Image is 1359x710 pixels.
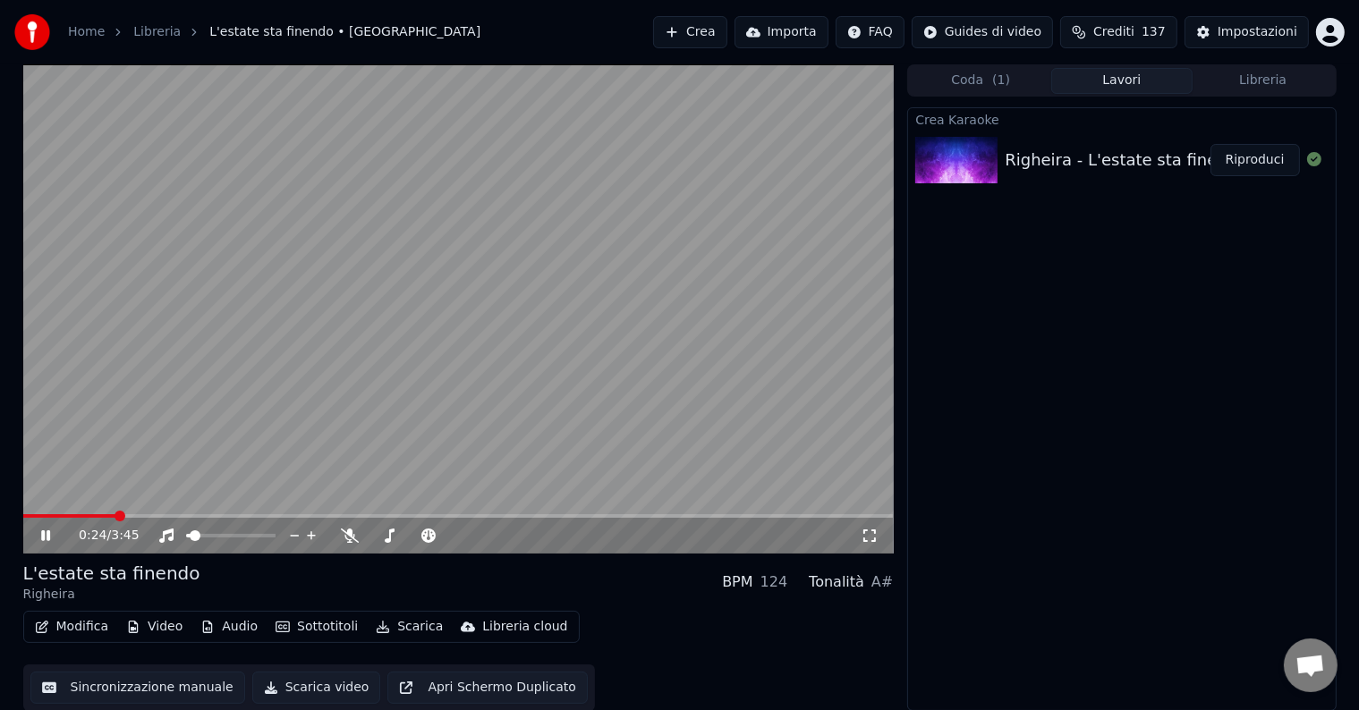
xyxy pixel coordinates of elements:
[1185,16,1309,48] button: Impostazioni
[1193,68,1334,94] button: Libreria
[79,527,122,545] div: /
[30,672,245,704] button: Sincronizzazione manuale
[387,672,587,704] button: Apri Schermo Duplicato
[68,23,480,41] nav: breadcrumb
[133,23,181,41] a: Libreria
[268,614,365,639] button: Sottotitoli
[1005,148,1247,173] div: Righeira - L'estate sta finendo
[836,16,905,48] button: FAQ
[1218,23,1297,41] div: Impostazioni
[910,68,1051,94] button: Coda
[1093,23,1134,41] span: Crediti
[209,23,480,41] span: L'estate sta finendo • [GEOGRAPHIC_DATA]
[23,586,200,604] div: Righeira
[871,571,893,593] div: A#
[68,23,105,41] a: Home
[1210,144,1300,176] button: Riproduci
[369,614,450,639] button: Scarica
[722,571,752,593] div: BPM
[23,561,200,586] div: L'estate sta finendo
[1051,68,1193,94] button: Lavori
[653,16,726,48] button: Crea
[735,16,828,48] button: Importa
[28,614,116,639] button: Modifica
[119,614,190,639] button: Video
[252,672,381,704] button: Scarica video
[1060,16,1177,48] button: Crediti137
[193,614,265,639] button: Audio
[809,571,864,593] div: Tonalità
[1142,23,1166,41] span: 137
[14,14,50,50] img: youka
[908,108,1335,130] div: Crea Karaoke
[111,527,139,545] span: 3:45
[79,527,106,545] span: 0:24
[482,618,567,636] div: Libreria cloud
[1284,638,1338,692] div: Aprire la chat
[912,16,1053,48] button: Guides di video
[760,571,788,593] div: 124
[992,72,1010,89] span: ( 1 )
